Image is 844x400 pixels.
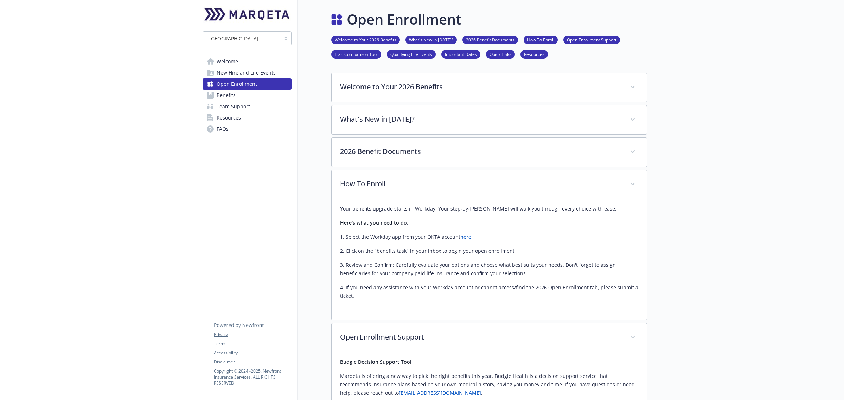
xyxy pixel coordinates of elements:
span: Team Support [217,101,250,112]
a: here [460,233,471,240]
p: 1. Select the Workday app from your OKTA account . [340,233,638,241]
span: FAQs [217,123,229,135]
p: Your benefits upgrade starts in Workday. Your step‑by‑[PERSON_NAME] will walk you through every c... [340,205,638,213]
a: Welcome to Your 2026 Benefits [331,36,400,43]
p: 4. If you need any assistance with your Workday account or cannot access/find the 2026 Open Enrol... [340,283,638,300]
a: Terms [214,341,291,347]
a: Benefits [203,90,292,101]
a: Resources [203,112,292,123]
div: How To Enroll [332,170,647,199]
span: [GEOGRAPHIC_DATA] [209,35,258,42]
span: Welcome [217,56,238,67]
strong: Here's what you need to do [340,219,407,226]
a: Important Dates [441,51,480,57]
a: FAQs [203,123,292,135]
span: [GEOGRAPHIC_DATA] [206,35,277,42]
div: Open Enrollment Support [332,323,647,352]
span: Open Enrollment [217,78,257,90]
div: Welcome to Your 2026 Benefits [332,73,647,102]
a: Welcome [203,56,292,67]
p: 3. Review and Confirm: Carefully evaluate your options and choose what best suits your needs. Don... [340,261,638,278]
span: Benefits [217,90,236,101]
p: 2026 Benefit Documents [340,146,621,157]
p: How To Enroll [340,179,621,189]
a: 2026 Benefit Documents [462,36,518,43]
a: Team Support [203,101,292,112]
span: Resources [217,112,241,123]
a: Open Enrollment Support [563,36,620,43]
a: New Hire and Life Events [203,67,292,78]
strong: Budgie Decision Support Tool [340,359,411,365]
a: Plan Comparison Tool [331,51,381,57]
div: 2026 Benefit Documents [332,138,647,167]
p: 2. Click on the "benefits task" in your inbox to begin your open enrollment [340,247,638,255]
p: : [340,219,638,227]
a: What's New in [DATE]? [405,36,457,43]
p: Copyright © 2024 - 2025 , Newfront Insurance Services, ALL RIGHTS RESERVED [214,368,291,386]
p: Open Enrollment Support [340,332,621,342]
div: What's New in [DATE]? [332,105,647,134]
div: How To Enroll [332,199,647,320]
a: Accessibility [214,350,291,356]
a: How To Enroll [524,36,558,43]
a: Qualifying Life Events [387,51,436,57]
p: Marqeta is offering a new way to pick the right benefits this year. Budgie Health is a decision s... [340,372,638,397]
a: Resources [520,51,548,57]
span: New Hire and Life Events [217,67,276,78]
p: What's New in [DATE]? [340,114,621,124]
p: Welcome to Your 2026 Benefits [340,82,621,92]
a: Privacy [214,331,291,338]
a: [EMAIL_ADDRESS][DOMAIN_NAME] [399,389,481,396]
h1: Open Enrollment [347,9,461,30]
a: Disclaimer [214,359,291,365]
a: Open Enrollment [203,78,292,90]
a: Quick Links [486,51,515,57]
